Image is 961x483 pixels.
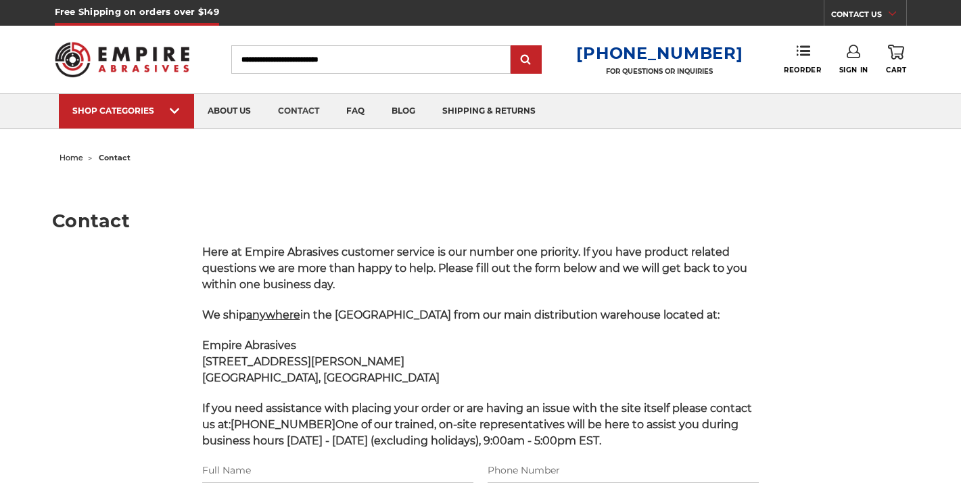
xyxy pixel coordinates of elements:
a: about us [194,94,264,129]
span: Empire Abrasives [202,339,296,352]
span: If you need assistance with placing your order or are having an issue with the site itself please... [202,402,752,447]
span: We ship in the [GEOGRAPHIC_DATA] from our main distribution warehouse located at: [202,308,720,321]
span: anywhere [246,308,300,321]
span: Reorder [784,66,821,74]
a: blog [378,94,429,129]
label: Full Name [202,463,473,478]
a: contact [264,94,333,129]
a: CONTACT US [831,7,906,26]
img: Empire Abrasives [55,33,190,86]
a: home [60,153,83,162]
span: Here at Empire Abrasives customer service is our number one priority. If you have product related... [202,246,747,291]
div: SHOP CATEGORIES [72,106,181,116]
span: contact [99,153,131,162]
a: Cart [886,45,906,74]
strong: [PHONE_NUMBER] [231,418,335,431]
label: Phone Number [488,463,759,478]
span: Cart [886,66,906,74]
a: shipping & returns [429,94,549,129]
strong: [STREET_ADDRESS][PERSON_NAME] [GEOGRAPHIC_DATA], [GEOGRAPHIC_DATA] [202,355,440,384]
p: FOR QUESTIONS OR INQUIRIES [576,67,743,76]
h1: Contact [52,212,909,230]
a: [PHONE_NUMBER] [576,43,743,63]
a: Reorder [784,45,821,74]
span: Sign In [839,66,868,74]
a: faq [333,94,378,129]
input: Submit [513,47,540,74]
